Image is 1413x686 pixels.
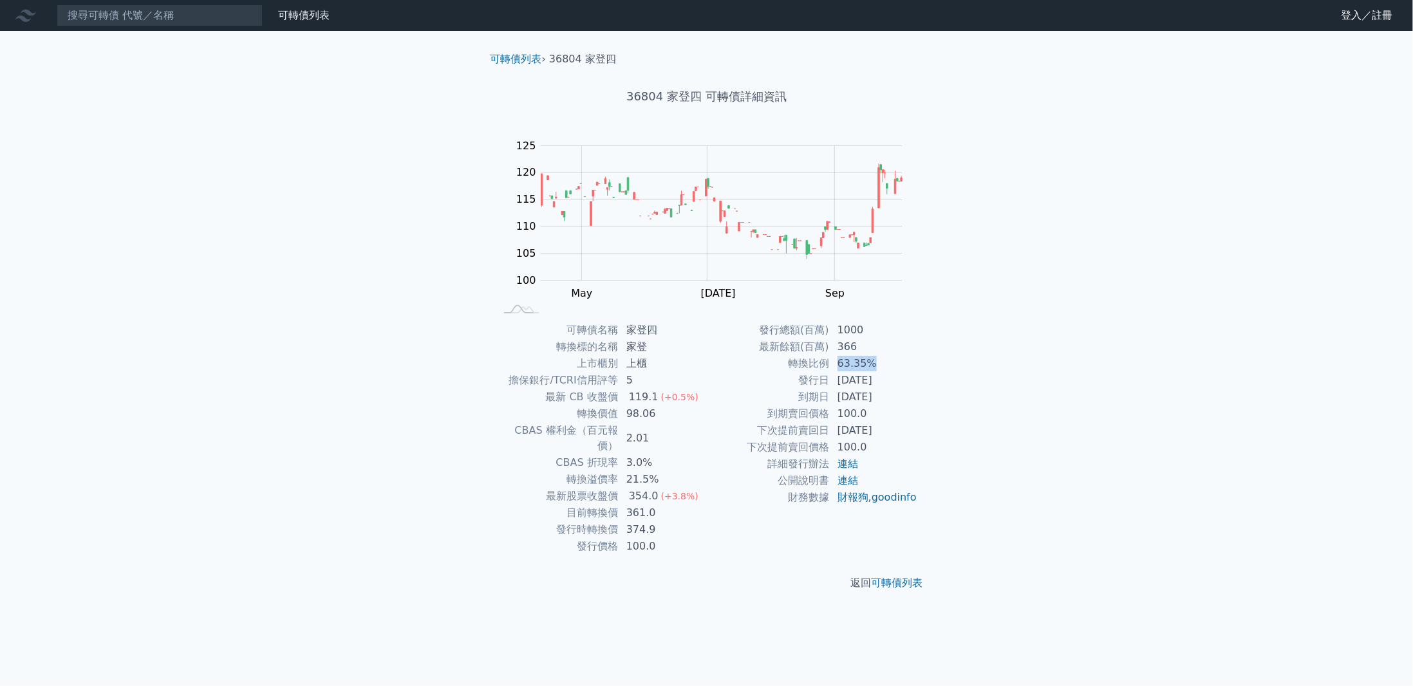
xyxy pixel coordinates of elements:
[510,140,922,299] g: Chart
[516,220,536,232] tspan: 110
[516,193,536,205] tspan: 115
[707,456,830,472] td: 詳細發行辦法
[496,505,619,521] td: 目前轉換價
[830,322,918,338] td: 1000
[516,140,536,152] tspan: 125
[707,489,830,506] td: 財務數據
[707,338,830,355] td: 最新餘額(百萬)
[619,454,707,471] td: 3.0%
[496,422,619,454] td: CBAS 權利金（百元報價）
[830,338,918,355] td: 366
[872,577,923,589] a: 可轉債列表
[626,488,661,504] div: 354.0
[661,491,698,501] span: (+3.8%)
[619,355,707,372] td: 上櫃
[491,53,542,65] a: 可轉債列表
[707,405,830,422] td: 到期賣回價格
[830,439,918,456] td: 100.0
[480,88,933,106] h1: 36804 家登四 可轉債詳細資訊
[496,488,619,505] td: 最新股票收盤價
[830,422,918,439] td: [DATE]
[661,392,698,402] span: (+0.5%)
[707,389,830,405] td: 到期日
[480,575,933,591] p: 返回
[619,521,707,538] td: 374.9
[496,389,619,405] td: 最新 CB 收盤價
[830,372,918,389] td: [DATE]
[830,405,918,422] td: 100.0
[516,274,536,286] tspan: 100
[278,9,330,21] a: 可轉債列表
[707,372,830,389] td: 發行日
[830,355,918,372] td: 63.35%
[707,422,830,439] td: 下次提前賣回日
[516,247,536,259] tspan: 105
[496,521,619,538] td: 發行時轉換價
[496,355,619,372] td: 上市櫃別
[619,538,707,555] td: 100.0
[626,389,661,405] div: 119.1
[619,322,707,338] td: 家登四
[491,51,546,67] li: ›
[496,471,619,488] td: 轉換溢價率
[1349,624,1413,686] div: 聊天小工具
[830,489,918,506] td: ,
[830,389,918,405] td: [DATE]
[838,458,858,470] a: 連結
[1331,5,1403,26] a: 登入／註冊
[838,474,858,487] a: 連結
[619,505,707,521] td: 361.0
[496,454,619,471] td: CBAS 折現率
[516,166,536,178] tspan: 120
[572,287,593,299] tspan: May
[496,338,619,355] td: 轉換標的名稱
[872,491,917,503] a: goodinfo
[707,439,830,456] td: 下次提前賣回價格
[619,405,707,422] td: 98.06
[619,338,707,355] td: 家登
[707,322,830,338] td: 發行總額(百萬)
[619,372,707,389] td: 5
[549,51,616,67] li: 36804 家登四
[707,355,830,372] td: 轉換比例
[825,287,845,299] tspan: Sep
[496,538,619,555] td: 發行價格
[701,287,736,299] tspan: [DATE]
[541,163,903,259] g: Series
[57,5,263,26] input: 搜尋可轉債 代號／名稱
[1349,624,1413,686] iframe: Chat Widget
[838,491,868,503] a: 財報狗
[496,405,619,422] td: 轉換價值
[707,472,830,489] td: 公開說明書
[619,422,707,454] td: 2.01
[619,471,707,488] td: 21.5%
[496,372,619,389] td: 擔保銀行/TCRI信用評等
[496,322,619,338] td: 可轉債名稱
